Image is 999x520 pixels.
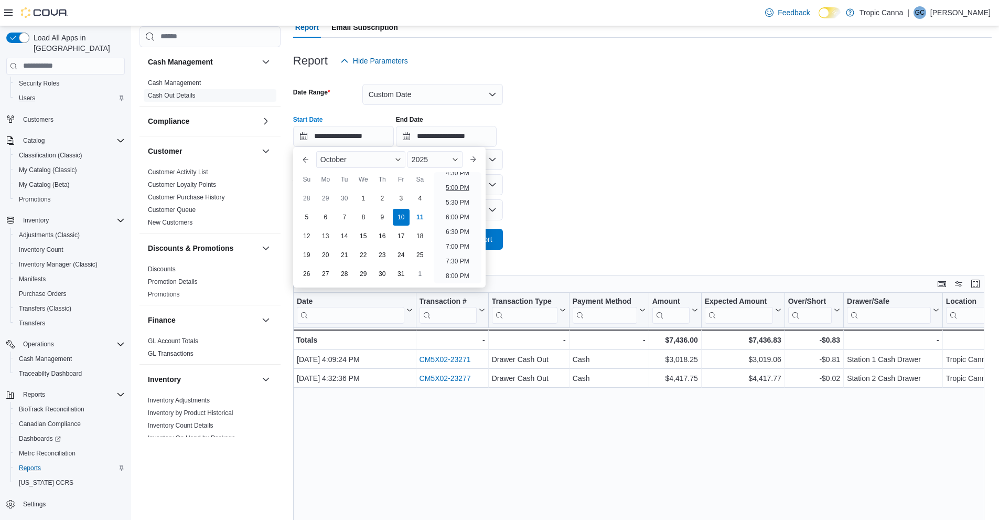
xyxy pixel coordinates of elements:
div: day-3 [393,190,410,207]
span: Dashboards [19,434,61,443]
span: Report [295,17,319,38]
div: Cash [573,353,646,366]
span: Inventory Manager (Classic) [15,258,125,271]
div: Over/Short [788,296,832,323]
div: day-10 [393,209,410,226]
button: Inventory [148,374,257,385]
button: Enter fullscreen [969,278,982,290]
span: Purchase Orders [15,288,125,300]
button: Customers [2,112,129,127]
a: Cash Out Details [148,92,196,99]
label: Date Range [293,88,330,97]
span: Inventory Count [15,243,125,256]
div: Button. Open the month selector. October is currently selected. [316,151,405,168]
p: Showing 2 of 2 [293,262,992,273]
button: Security Roles [10,76,129,91]
button: [US_STATE] CCRS [10,475,129,490]
a: Inventory Count Details [148,422,213,429]
a: Reports [15,462,45,474]
div: $3,018.25 [652,353,698,366]
div: -$0.81 [788,353,840,366]
span: New Customers [148,218,192,227]
div: We [355,171,372,188]
a: Inventory On Hand by Package [148,434,235,442]
button: Open list of options [488,206,497,214]
div: Drawer/Safe [847,296,931,306]
h3: Inventory [148,374,181,385]
button: Cash Management [10,352,129,366]
button: Discounts & Promotions [148,243,257,253]
span: Transfers [15,317,125,330]
li: 6:00 PM [442,211,474,224]
div: Station 1 Cash Drawer [847,353,939,366]
span: Customer Queue [148,206,196,214]
span: October [320,155,347,164]
div: Expected Amount [705,296,773,323]
div: Transaction # URL [419,296,476,323]
span: GC [915,6,925,19]
div: Fr [393,171,410,188]
input: Press the down key to open a popover containing a calendar. [396,126,497,147]
span: My Catalog (Classic) [19,166,77,174]
span: Hide Parameters [353,56,408,66]
span: Reports [19,388,125,401]
button: Display options [952,278,965,290]
span: Reports [15,462,125,474]
div: day-25 [412,247,428,263]
div: day-12 [298,228,315,245]
div: day-15 [355,228,372,245]
button: Cash Management [148,57,257,67]
div: $3,019.06 [705,353,781,366]
span: Dark Mode [819,18,819,19]
div: Expected Amount [705,296,773,306]
div: day-19 [298,247,315,263]
li: 6:30 PM [442,226,474,238]
div: day-7 [336,209,353,226]
a: Traceabilty Dashboard [15,367,86,380]
h3: Compliance [148,116,189,126]
button: Compliance [260,115,272,128]
button: Date [297,296,413,323]
a: Customer Activity List [148,168,208,176]
a: Dashboards [15,432,65,445]
span: Catalog [19,134,125,147]
div: - [491,334,565,346]
div: Sa [412,171,428,188]
a: CM5X02-23271 [419,355,470,364]
span: Promotion Details [148,278,198,286]
div: Drawer Cash Out [491,353,565,366]
button: Users [10,91,129,105]
span: GL Transactions [148,349,194,358]
a: Dashboards [10,431,129,446]
button: Keyboard shortcuts [936,278,948,290]
div: day-30 [336,190,353,207]
li: 7:00 PM [442,240,474,253]
span: Promotions [15,193,125,206]
div: Su [298,171,315,188]
button: Customer [148,146,257,156]
button: Open list of options [488,155,497,164]
div: [DATE] 4:09:24 PM [297,353,413,366]
span: Security Roles [15,77,125,90]
button: Settings [2,496,129,512]
button: Manifests [10,272,129,286]
button: Amount [652,296,698,323]
div: day-31 [393,266,410,282]
span: Users [19,94,35,102]
a: BioTrack Reconciliation [15,403,89,416]
div: Mo [317,171,334,188]
a: Customer Purchase History [148,194,225,201]
span: My Catalog (Beta) [15,178,125,191]
div: $7,436.00 [652,334,698,346]
button: Cash Management [260,56,272,68]
span: Users [15,92,125,104]
p: Tropic Canna [860,6,904,19]
button: Reports [10,461,129,475]
span: Email Subscription [331,17,398,38]
span: Cash Management [148,79,201,87]
div: day-6 [317,209,334,226]
label: End Date [396,115,423,124]
li: 7:30 PM [442,255,474,268]
span: Metrc Reconciliation [19,449,76,458]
